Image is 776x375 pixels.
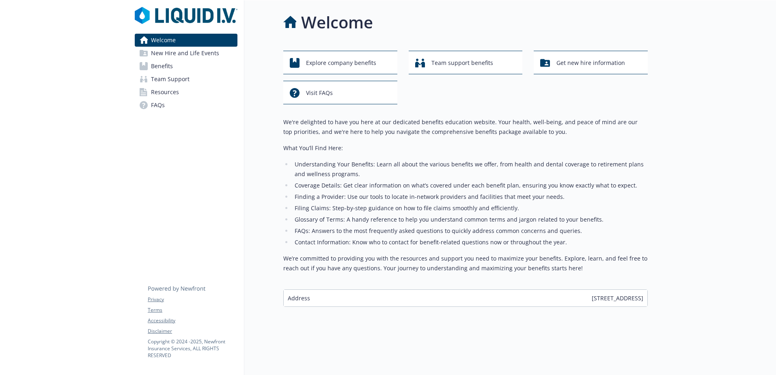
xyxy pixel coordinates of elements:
[283,254,648,273] p: We’re committed to providing you with the resources and support you need to maximize your benefit...
[306,85,333,101] span: Visit FAQs
[135,86,237,99] a: Resources
[292,181,648,190] li: Coverage Details: Get clear information on what’s covered under each benefit plan, ensuring you k...
[151,73,190,86] span: Team Support
[283,51,397,74] button: Explore company benefits
[431,55,493,71] span: Team support benefits
[306,55,376,71] span: Explore company benefits
[292,159,648,179] li: Understanding Your Benefits: Learn all about the various benefits we offer, from health and denta...
[148,328,237,335] a: Disclaimer
[148,306,237,314] a: Terms
[288,294,310,302] span: Address
[151,99,165,112] span: FAQs
[148,296,237,303] a: Privacy
[292,237,648,247] li: Contact Information: Know who to contact for benefit-related questions now or throughout the year.
[292,192,648,202] li: Finding a Provider: Use our tools to locate in-network providers and facilities that meet your ne...
[135,47,237,60] a: New Hire and Life Events
[292,203,648,213] li: Filing Claims: Step-by-step guidance on how to file claims smoothly and efficiently.
[283,143,648,153] p: What You’ll Find Here:
[151,86,179,99] span: Resources
[151,60,173,73] span: Benefits
[409,51,523,74] button: Team support benefits
[292,226,648,236] li: FAQs: Answers to the most frequently asked questions to quickly address common concerns and queries.
[148,317,237,324] a: Accessibility
[135,99,237,112] a: FAQs
[283,81,397,104] button: Visit FAQs
[283,117,648,137] p: We're delighted to have you here at our dedicated benefits education website. Your health, well-b...
[592,294,643,302] span: [STREET_ADDRESS]
[556,55,625,71] span: Get new hire information
[292,215,648,224] li: Glossary of Terms: A handy reference to help you understand common terms and jargon related to yo...
[135,60,237,73] a: Benefits
[135,34,237,47] a: Welcome
[151,47,219,60] span: New Hire and Life Events
[301,10,373,34] h1: Welcome
[148,338,237,359] p: Copyright © 2024 - 2025 , Newfront Insurance Services, ALL RIGHTS RESERVED
[151,34,176,47] span: Welcome
[534,51,648,74] button: Get new hire information
[135,73,237,86] a: Team Support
